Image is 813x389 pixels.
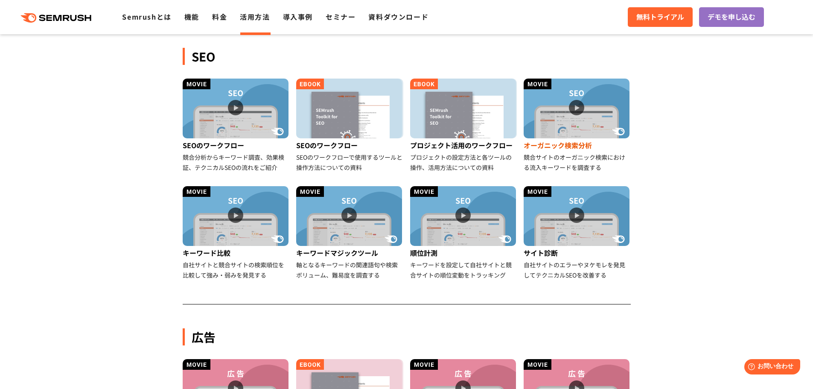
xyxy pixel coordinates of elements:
span: デモを申し込む [708,12,755,23]
div: プロジェクトの設定方法と各ツールの操作、活用方法についての資料 [410,152,517,173]
a: セミナー [326,12,356,22]
a: サイト診断 自社サイトのエラーやヌケモレを発見してテクニカルSEOを改善する [524,186,631,280]
div: 軸となるキーワードの関連語句や検索ボリューム、難易度を調査する [296,260,403,280]
a: 無料トライアル [628,7,693,27]
a: 機能 [184,12,199,22]
a: キーワードマジックツール 軸となるキーワードの関連語句や検索ボリューム、難易度を調査する [296,186,403,280]
div: プロジェクト活用のワークフロー [410,138,517,152]
span: 無料トライアル [636,12,684,23]
div: SEO [183,48,631,65]
div: オーガニック検索分析 [524,138,631,152]
a: デモを申し込む [699,7,764,27]
div: 自社サイトと競合サイトの検索順位を比較して強み・弱みを発見する [183,260,290,280]
a: オーガニック検索分析 競合サイトのオーガニック検索における流入キーワードを調査する [524,79,631,173]
div: 競合サイトのオーガニック検索における流入キーワードを調査する [524,152,631,173]
a: プロジェクト活用のワークフロー プロジェクトの設定方法と各ツールの操作、活用方法についての資料 [410,79,517,173]
a: 資料ダウンロード [368,12,428,22]
iframe: Help widget launcher [737,356,804,380]
div: SEOのワークフロー [296,138,403,152]
div: 自社サイトのエラーやヌケモレを発見してテクニカルSEOを改善する [524,260,631,280]
div: SEOのワークフロー [183,138,290,152]
a: 導入事例 [283,12,313,22]
div: 競合分析からキーワード調査、効果検証、テクニカルSEOの流れをご紹介 [183,152,290,173]
a: SEOのワークフロー 競合分析からキーワード調査、効果検証、テクニカルSEOの流れをご紹介 [183,79,290,173]
div: SEOのワークフローで使用するツールと操作方法についての資料 [296,152,403,173]
a: 順位計測 キーワードを設定して自社サイトと競合サイトの順位変動をトラッキング [410,186,517,280]
a: キーワード比較 自社サイトと競合サイトの検索順位を比較して強み・弱みを発見する [183,186,290,280]
div: 広告 [183,328,631,345]
div: キーワードを設定して自社サイトと競合サイトの順位変動をトラッキング [410,260,517,280]
div: 順位計測 [410,246,517,260]
div: キーワード比較 [183,246,290,260]
a: 料金 [212,12,227,22]
a: 活用方法 [240,12,270,22]
a: Semrushとは [122,12,171,22]
div: サイト診断 [524,246,631,260]
a: SEOのワークフロー SEOのワークフローで使用するツールと操作方法についての資料 [296,79,403,173]
div: キーワードマジックツール [296,246,403,260]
